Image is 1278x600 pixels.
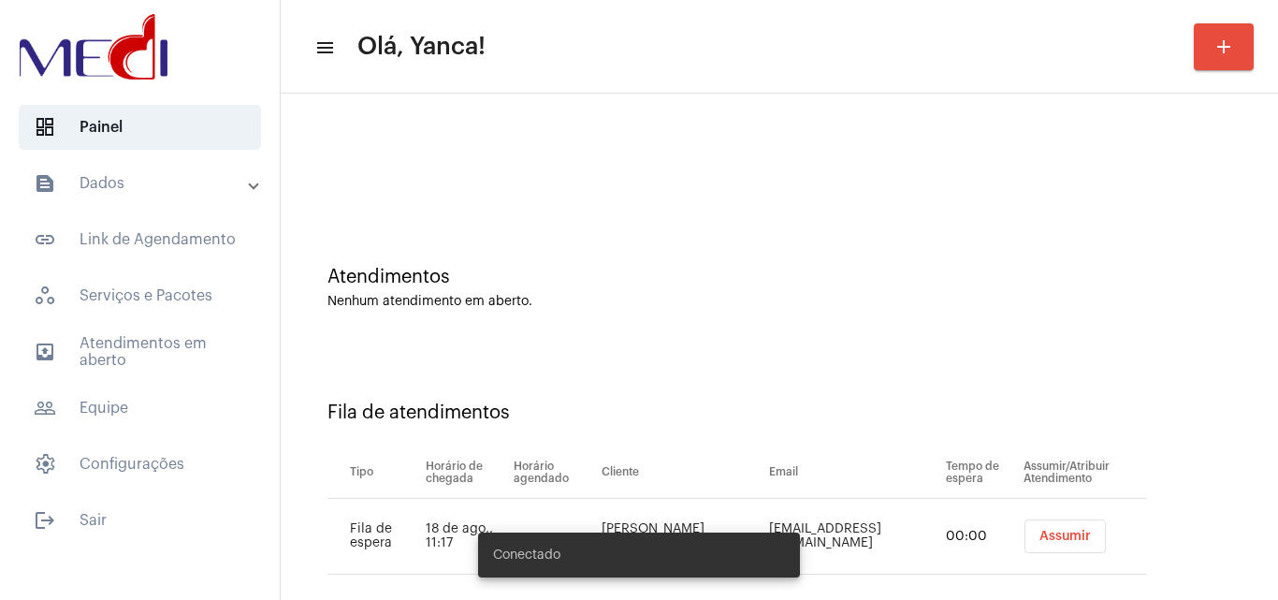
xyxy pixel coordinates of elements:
[493,546,560,564] span: Conectado
[19,329,261,374] span: Atendimentos em aberto
[19,386,261,431] span: Equipe
[941,499,1019,575] td: 00:00
[19,105,261,150] span: Painel
[357,32,486,62] span: Olá, Yanca!
[34,116,56,139] span: sidenav icon
[34,172,250,195] mat-panel-title: Dados
[509,446,596,499] th: Horário agendado
[1039,530,1091,543] span: Assumir
[19,273,261,318] span: Serviços e Pacotes
[1019,446,1147,499] th: Assumir/Atribuir Atendimento
[1024,520,1106,553] button: Assumir
[11,161,280,206] mat-expansion-panel-header: sidenav iconDados
[19,217,261,262] span: Link de Agendamento
[327,446,421,499] th: Tipo
[764,446,940,499] th: Email
[764,499,940,575] td: [EMAIL_ADDRESS][DOMAIN_NAME]
[1024,520,1147,553] mat-chip-list: selection
[34,341,56,363] mat-icon: sidenav icon
[327,499,421,575] td: Fila de espera
[421,446,510,499] th: Horário de chegada
[314,37,333,59] mat-icon: sidenav icon
[327,402,1231,423] div: Fila de atendimentos
[19,442,261,487] span: Configurações
[34,285,56,307] span: sidenav icon
[15,9,172,84] img: d3a1b5fa-500b-b90f-5a1c-719c20e9830b.png
[941,446,1019,499] th: Tempo de espera
[34,509,56,532] mat-icon: sidenav icon
[34,453,56,476] span: sidenav icon
[1213,36,1235,58] mat-icon: add
[421,499,510,575] td: 18 de ago., 11:17
[34,397,56,419] mat-icon: sidenav icon
[597,499,765,575] td: [PERSON_NAME] [PERSON_NAME]
[597,446,765,499] th: Cliente
[327,267,1231,287] div: Atendimentos
[19,498,261,543] span: Sair
[34,172,56,195] mat-icon: sidenav icon
[327,295,1231,309] div: Nenhum atendimento em aberto.
[34,228,56,251] mat-icon: sidenav icon
[509,499,596,575] td: -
